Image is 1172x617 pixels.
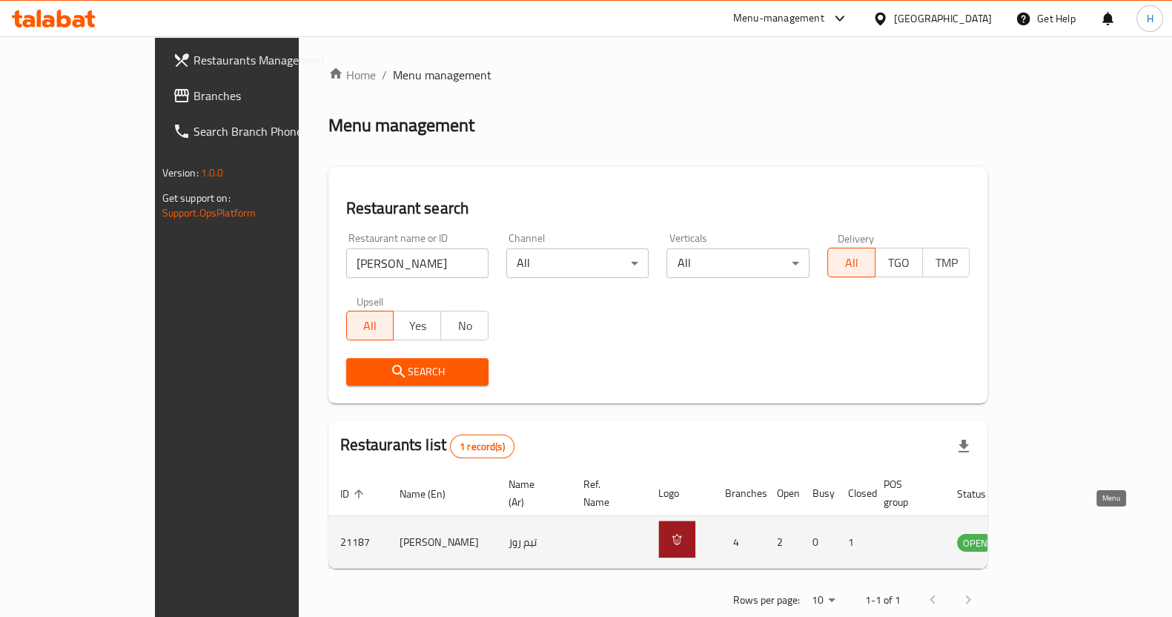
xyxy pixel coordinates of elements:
div: Rows per page: [805,590,841,612]
th: Branches [713,471,765,516]
div: Menu-management [733,10,824,27]
li: / [382,66,387,84]
button: Search [346,358,489,386]
button: No [440,311,489,340]
span: 1.0.0 [201,163,224,182]
nav: breadcrumb [328,66,988,84]
th: Busy [801,471,836,516]
div: OPEN [957,534,993,552]
label: Upsell [357,296,384,306]
td: 21187 [328,516,388,569]
td: 1 [836,516,872,569]
table: enhanced table [328,471,1074,569]
span: Yes [400,315,435,337]
span: TGO [881,252,917,274]
span: H [1146,10,1153,27]
span: 1 record(s) [451,440,514,454]
button: All [827,248,875,277]
span: Version: [162,163,199,182]
a: Support.OpsPlatform [162,203,256,222]
td: 0 [801,516,836,569]
span: Branches [193,87,339,105]
img: Teem Rose [658,521,695,558]
h2: Restaurant search [346,197,970,220]
div: Export file [946,429,981,464]
h2: Restaurants list [340,434,514,458]
label: Delivery [838,233,875,243]
td: [PERSON_NAME] [388,516,497,569]
td: 2 [765,516,801,569]
span: Search [358,363,477,381]
span: Ref. Name [583,475,629,511]
span: Menu management [393,66,491,84]
a: Restaurants Management [161,42,351,78]
span: Name (Ar) [509,475,554,511]
div: [GEOGRAPHIC_DATA] [894,10,992,27]
td: 4 [713,516,765,569]
span: ID [340,485,368,503]
h2: Menu management [328,113,474,137]
a: Home [328,66,376,84]
a: Search Branch Phone [161,113,351,149]
p: 1-1 of 1 [864,591,900,610]
a: Branches [161,78,351,113]
button: TMP [922,248,970,277]
span: Get support on: [162,188,231,208]
span: All [834,252,870,274]
span: Search Branch Phone [193,122,339,140]
div: Total records count [450,435,514,458]
td: تيم روز [497,516,572,569]
div: All [666,248,809,278]
button: All [346,311,394,340]
span: OPEN [957,535,993,552]
th: Closed [836,471,872,516]
span: TMP [929,252,964,274]
span: Name (En) [400,485,465,503]
div: All [506,248,649,278]
button: Yes [393,311,441,340]
th: Open [765,471,801,516]
th: Logo [646,471,713,516]
span: Status [957,485,1005,503]
span: No [447,315,483,337]
input: Search for restaurant name or ID.. [346,248,489,278]
span: Restaurants Management [193,51,339,69]
span: POS group [884,475,927,511]
span: All [353,315,388,337]
p: Rows per page: [732,591,799,610]
button: TGO [875,248,923,277]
